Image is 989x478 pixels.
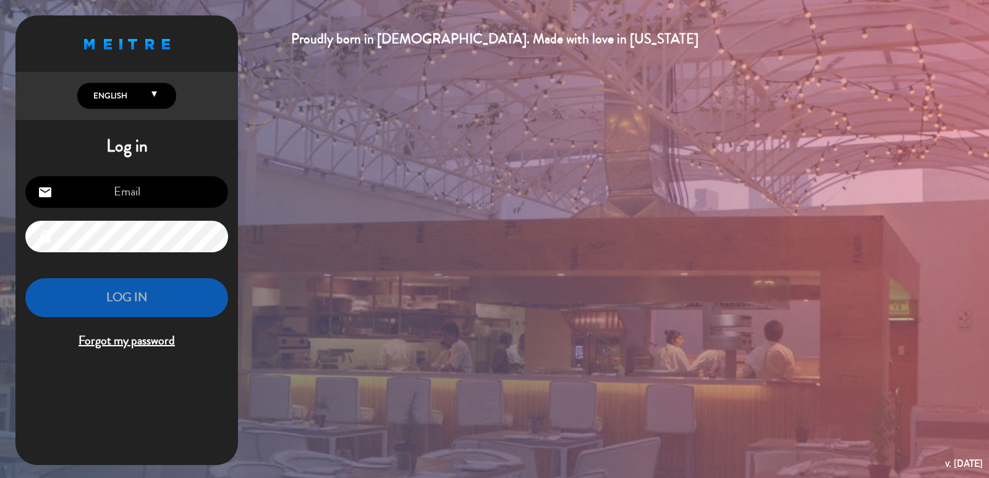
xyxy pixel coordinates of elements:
button: LOG IN [25,278,228,317]
i: lock [38,229,53,244]
i: email [38,185,53,200]
input: Email [25,176,228,208]
span: Forgot my password [25,331,228,351]
div: v. [DATE] [945,455,983,472]
h1: Log in [15,136,238,157]
span: English [90,90,127,102]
